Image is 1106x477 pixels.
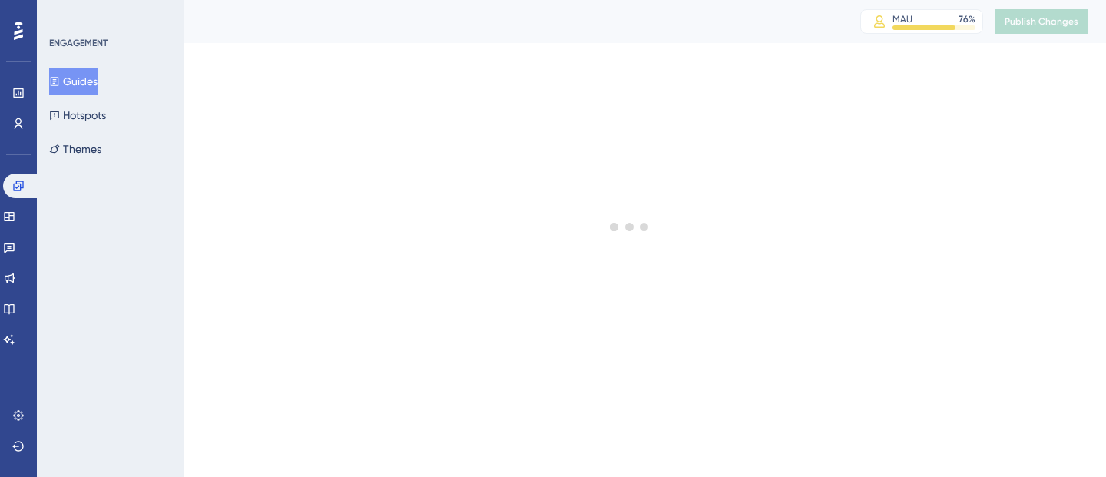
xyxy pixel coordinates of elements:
[49,68,98,95] button: Guides
[49,37,108,49] div: ENGAGEMENT
[49,135,101,163] button: Themes
[892,13,912,25] div: MAU
[995,9,1088,34] button: Publish Changes
[1005,15,1078,28] span: Publish Changes
[49,101,106,129] button: Hotspots
[959,13,975,25] div: 76 %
